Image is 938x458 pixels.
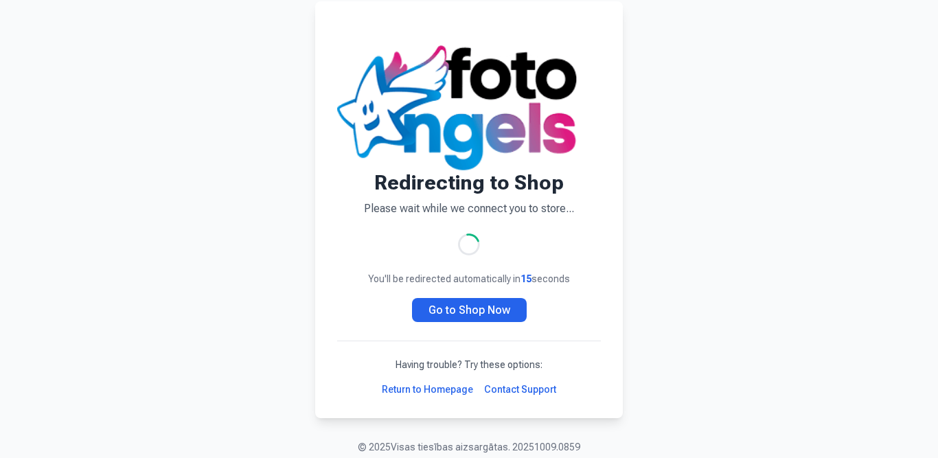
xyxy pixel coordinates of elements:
[337,272,601,286] p: You'll be redirected automatically in seconds
[382,382,473,396] a: Return to Homepage
[337,358,601,371] p: Having trouble? Try these options:
[337,201,601,217] p: Please wait while we connect you to store...
[484,382,556,396] a: Contact Support
[358,440,580,454] p: © 2025 Visas tiesības aizsargātas. 20251009.0859
[337,170,601,195] h1: Redirecting to Shop
[412,298,527,322] a: Go to Shop Now
[521,273,531,284] span: 15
